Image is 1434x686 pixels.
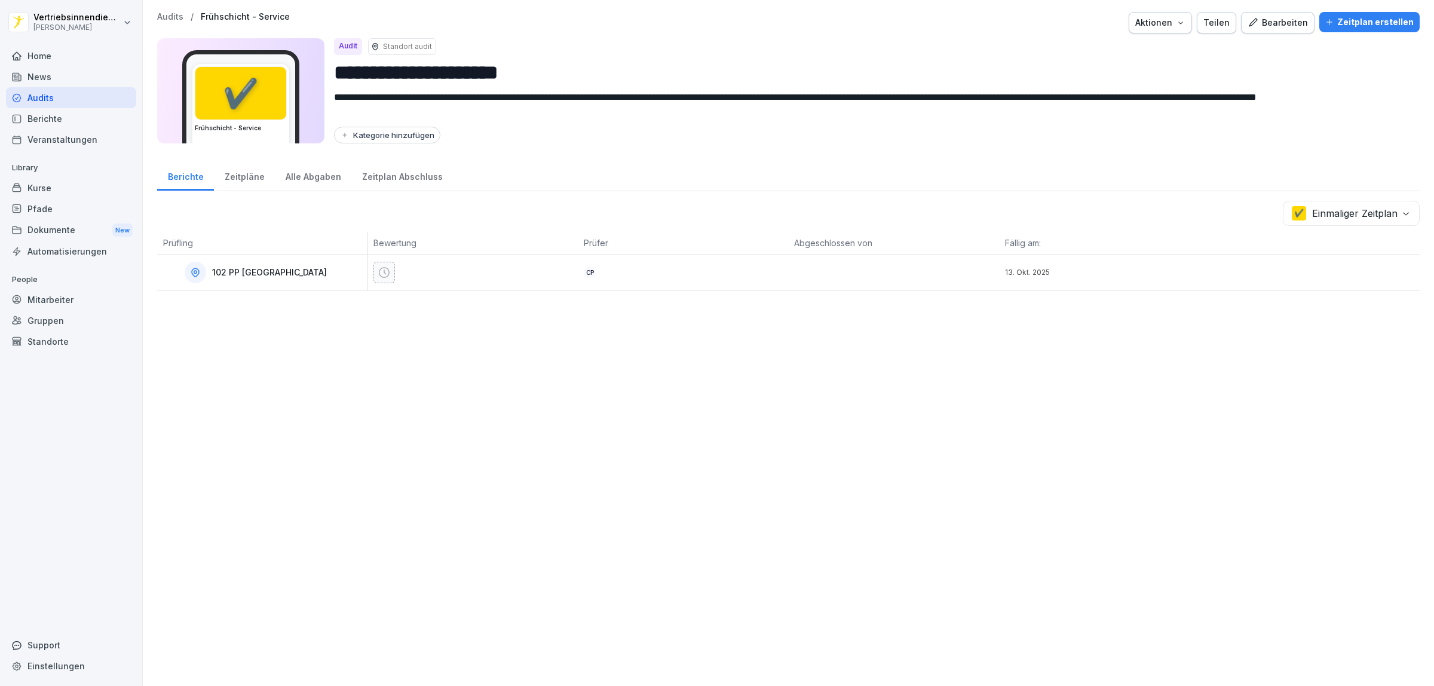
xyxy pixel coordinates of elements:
p: 13. Okt. 2025 [1005,267,1209,278]
p: 102 PP [GEOGRAPHIC_DATA] [212,268,327,278]
a: Standorte [6,331,136,352]
div: Teilen [1203,16,1230,29]
p: Library [6,158,136,177]
p: [PERSON_NAME] [33,23,121,32]
a: Kurse [6,177,136,198]
a: Home [6,45,136,66]
a: Gruppen [6,310,136,331]
a: Alle Abgaben [275,160,351,191]
a: Frühschicht - Service [201,12,290,22]
div: Audit [334,38,362,55]
button: Bearbeiten [1241,12,1314,33]
a: Berichte [6,108,136,129]
p: People [6,270,136,289]
a: Audits [6,87,136,108]
div: Bearbeiten [1248,16,1308,29]
div: Dokumente [6,219,136,241]
div: CP [584,267,596,278]
div: Aktionen [1135,16,1185,29]
p: / [191,12,194,22]
p: Standort audit [383,41,432,52]
a: Einstellungen [6,656,136,676]
p: Vertriebsinnendienst [33,13,121,23]
a: Automatisierungen [6,241,136,262]
a: Mitarbeiter [6,289,136,310]
a: Berichte [157,160,214,191]
a: Zeitplan Abschluss [351,160,453,191]
p: Abgeschlossen von [794,237,992,249]
button: Aktionen [1129,12,1192,33]
a: DokumenteNew [6,219,136,241]
div: New [112,223,133,237]
div: Kategorie hinzufügen [340,130,434,140]
p: Bewertung [373,237,572,249]
h3: Frühschicht - Service [195,124,287,133]
a: Zeitpläne [214,160,275,191]
button: Zeitplan erstellen [1319,12,1420,32]
a: Pfade [6,198,136,219]
div: ✔️ [195,67,286,120]
div: Support [6,635,136,656]
div: Zeitplan erstellen [1325,16,1414,29]
th: Fällig am: [999,232,1209,255]
th: Prüfer [578,232,788,255]
p: Prüfling [163,237,361,249]
a: Veranstaltungen [6,129,136,150]
a: News [6,66,136,87]
button: Teilen [1197,12,1236,33]
a: Audits [157,12,183,22]
button: Kategorie hinzufügen [334,127,440,143]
